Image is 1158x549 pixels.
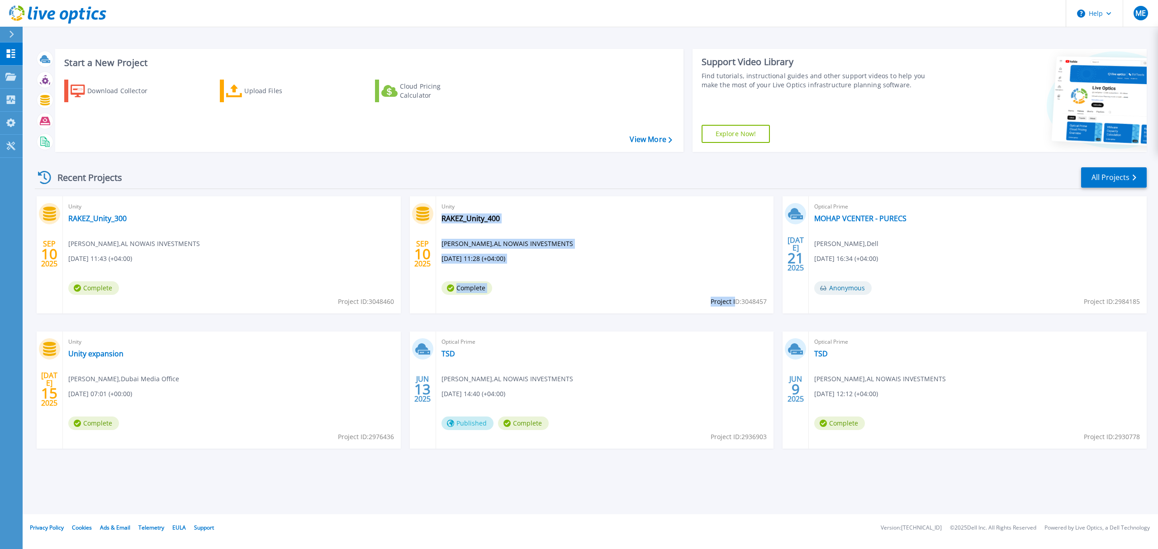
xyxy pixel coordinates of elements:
span: [DATE] 12:12 (+04:00) [814,389,878,399]
div: SEP 2025 [41,237,58,270]
a: Unity expansion [68,349,123,358]
span: Complete [814,416,865,430]
span: [PERSON_NAME] , AL NOWAIS INVESTMENTS [814,374,946,384]
div: [DATE] 2025 [787,237,804,270]
a: Cloud Pricing Calculator [375,80,476,102]
span: 9 [792,385,800,393]
div: JUN 2025 [787,373,804,406]
li: Powered by Live Optics, a Dell Technology [1044,525,1150,531]
span: Published [441,416,494,430]
a: Ads & Email [100,524,130,531]
span: [PERSON_NAME] , AL NOWAIS INVESTMENTS [441,374,573,384]
li: Version: [TECHNICAL_ID] [881,525,942,531]
span: [DATE] 11:28 (+04:00) [441,254,505,264]
a: Privacy Policy [30,524,64,531]
a: All Projects [1081,167,1147,188]
a: Support [194,524,214,531]
span: [DATE] 14:40 (+04:00) [441,389,505,399]
span: 15 [41,389,57,397]
span: 13 [414,385,431,393]
span: Complete [68,416,119,430]
span: Project ID: 2976436 [338,432,394,442]
a: EULA [172,524,186,531]
span: Optical Prime [441,337,769,347]
span: [DATE] 07:01 (+00:00) [68,389,132,399]
div: [DATE] 2025 [41,373,58,406]
span: Optical Prime [814,202,1141,212]
h3: Start a New Project [64,58,672,68]
a: MOHAP VCENTER - PURECS [814,214,906,223]
span: Project ID: 3048460 [338,297,394,307]
span: Project ID: 2930778 [1084,432,1140,442]
a: RAKEZ_Unity_300 [68,214,127,223]
span: [PERSON_NAME] , AL NOWAIS INVESTMENTS [441,239,573,249]
span: [DATE] 11:43 (+04:00) [68,254,132,264]
span: Project ID: 3048457 [711,297,767,307]
span: Unity [68,337,395,347]
a: Telemetry [138,524,164,531]
div: Find tutorials, instructional guides and other support videos to help you make the most of your L... [702,71,936,90]
span: ME [1135,9,1146,17]
span: Unity [68,202,395,212]
span: Complete [68,281,119,295]
a: TSD [814,349,828,358]
a: Download Collector [64,80,165,102]
div: JUN 2025 [414,373,431,406]
div: Cloud Pricing Calculator [400,82,472,100]
a: RAKEZ_Unity_400 [441,214,500,223]
span: Complete [441,281,492,295]
span: 21 [788,254,804,262]
div: Download Collector [87,82,160,100]
div: Recent Projects [35,166,134,189]
span: Project ID: 2936903 [711,432,767,442]
span: 10 [414,250,431,258]
a: Upload Files [220,80,321,102]
div: Support Video Library [702,56,936,68]
a: Explore Now! [702,125,770,143]
span: [PERSON_NAME] , Dubai Media Office [68,374,179,384]
span: Anonymous [814,281,872,295]
li: © 2025 Dell Inc. All Rights Reserved [950,525,1036,531]
span: Complete [498,416,549,430]
div: SEP 2025 [414,237,431,270]
a: TSD [441,349,455,358]
span: [PERSON_NAME] , Dell [814,239,878,249]
span: Project ID: 2984185 [1084,297,1140,307]
a: View More [630,135,672,144]
span: Unity [441,202,769,212]
span: 10 [41,250,57,258]
span: Optical Prime [814,337,1141,347]
a: Cookies [72,524,92,531]
div: Upload Files [244,82,317,100]
span: [DATE] 16:34 (+04:00) [814,254,878,264]
span: [PERSON_NAME] , AL NOWAIS INVESTMENTS [68,239,200,249]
